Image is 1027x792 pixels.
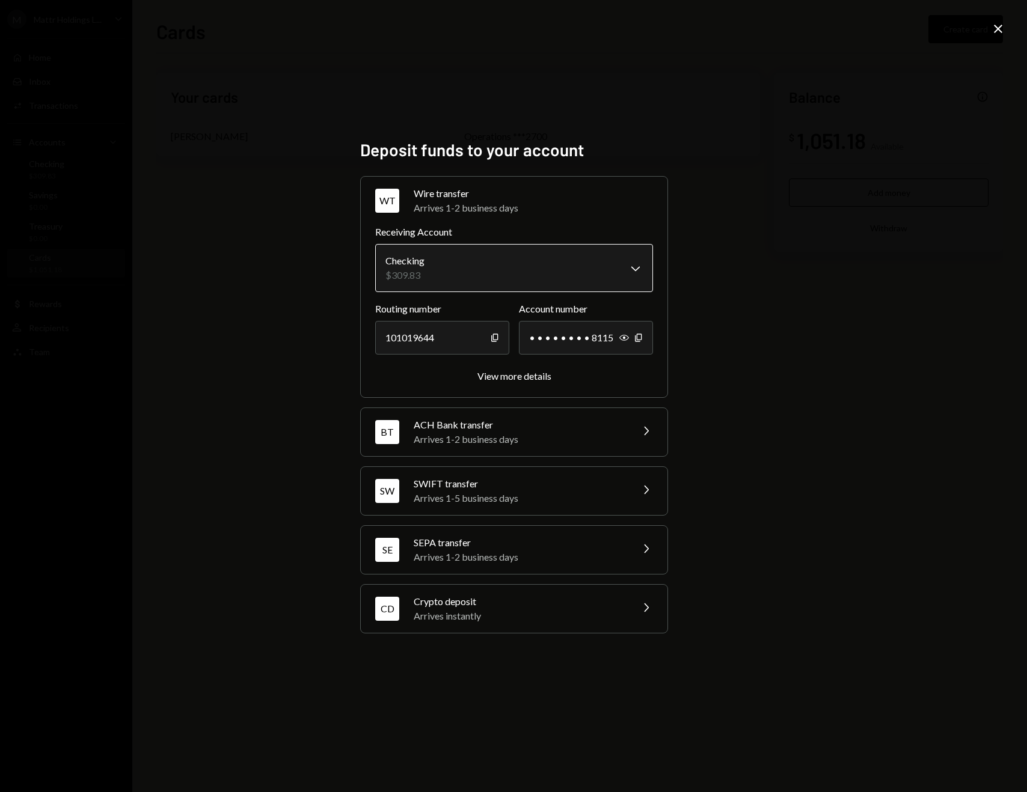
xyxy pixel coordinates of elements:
div: SE [375,538,399,562]
div: Arrives 1-2 business days [414,550,624,564]
label: Routing number [375,302,509,316]
button: Receiving Account [375,244,653,292]
div: BT [375,420,399,444]
div: Arrives instantly [414,609,624,623]
h2: Deposit funds to your account [360,138,667,162]
button: View more details [477,370,551,383]
div: CD [375,597,399,621]
label: Account number [519,302,653,316]
div: Arrives 1-5 business days [414,491,624,505]
div: ACH Bank transfer [414,418,624,432]
div: Arrives 1-2 business days [414,432,624,446]
div: View more details [477,370,551,382]
div: WTWire transferArrives 1-2 business days [375,225,653,383]
button: SESEPA transferArrives 1-2 business days [361,526,667,574]
label: Receiving Account [375,225,653,239]
div: SWIFT transfer [414,477,624,491]
button: BTACH Bank transferArrives 1-2 business days [361,408,667,456]
button: SWSWIFT transferArrives 1-5 business days [361,467,667,515]
button: CDCrypto depositArrives instantly [361,585,667,633]
div: • • • • • • • • 8115 [519,321,653,355]
div: SW [375,479,399,503]
div: Wire transfer [414,186,653,201]
button: WTWire transferArrives 1-2 business days [361,177,667,225]
div: Crypto deposit [414,594,624,609]
div: Arrives 1-2 business days [414,201,653,215]
div: WT [375,189,399,213]
div: 101019644 [375,321,509,355]
div: SEPA transfer [414,535,624,550]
